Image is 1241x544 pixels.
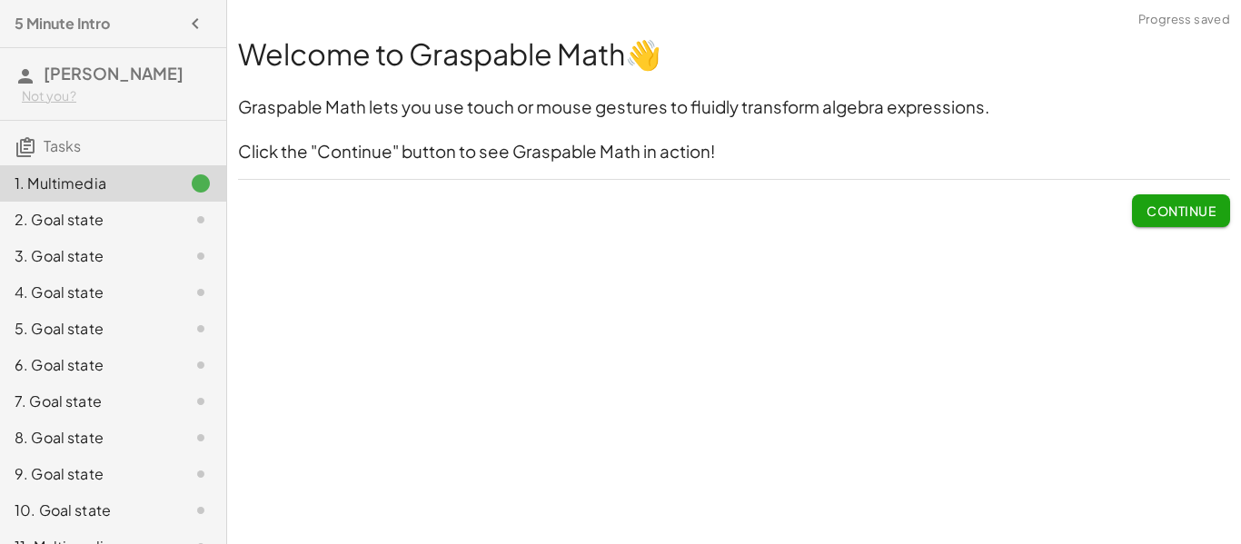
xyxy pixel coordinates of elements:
[190,209,212,231] i: Task not started.
[15,13,110,35] h4: 5 Minute Intro
[190,463,212,485] i: Task not started.
[22,87,212,105] div: Not you?
[15,391,161,412] div: 7. Goal state
[190,282,212,303] i: Task not started.
[15,354,161,376] div: 6. Goal state
[238,95,1230,120] h3: Graspable Math lets you use touch or mouse gestures to fluidly transform algebra expressions.
[190,173,212,194] i: Task finished.
[15,463,161,485] div: 9. Goal state
[190,354,212,376] i: Task not started.
[1147,203,1216,219] span: Continue
[190,245,212,267] i: Task not started.
[190,318,212,340] i: Task not started.
[44,63,184,84] span: [PERSON_NAME]
[190,499,212,521] i: Task not started.
[44,136,81,155] span: Tasks
[625,35,661,72] strong: 👋
[15,499,161,521] div: 10. Goal state
[15,245,161,267] div: 3. Goal state
[15,427,161,449] div: 8. Goal state
[238,140,1230,164] h3: Click the "Continue" button to see Graspable Math in action!
[15,282,161,303] div: 4. Goal state
[190,427,212,449] i: Task not started.
[190,391,212,412] i: Task not started.
[1132,194,1230,227] button: Continue
[15,318,161,340] div: 5. Goal state
[15,173,161,194] div: 1. Multimedia
[1138,11,1230,29] span: Progress saved
[238,34,1230,74] h1: Welcome to Graspable Math
[15,209,161,231] div: 2. Goal state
